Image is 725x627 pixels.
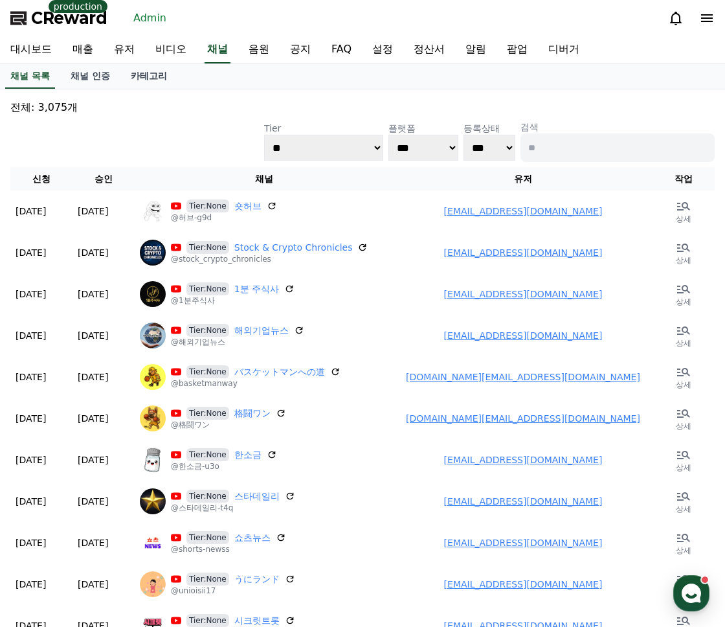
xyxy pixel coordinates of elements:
[658,320,709,351] a: 상세
[31,8,107,28] span: CReward
[78,412,108,425] p: [DATE]
[16,370,46,383] p: [DATE]
[78,578,108,591] p: [DATE]
[4,411,85,443] a: 홈
[140,571,166,597] img: うにランド
[234,241,353,254] a: Stock & Crypto Chronicles
[140,530,166,556] img: 쇼츠뉴스
[200,430,216,440] span: 설정
[444,289,603,299] a: [EMAIL_ADDRESS][DOMAIN_NAME]
[186,365,229,378] span: Tier:None
[186,448,229,461] span: Tier:None
[135,167,394,190] th: 채널
[444,247,603,258] a: [EMAIL_ADDRESS][DOMAIN_NAME]
[238,36,280,63] a: 음원
[78,288,108,301] p: [DATE]
[652,167,715,190] th: 작업
[78,246,108,259] p: [DATE]
[140,281,166,307] img: 1분 주식사
[16,288,46,301] p: [DATE]
[234,324,289,337] a: 해외기업뉴스
[444,206,603,216] a: [EMAIL_ADDRESS][DOMAIN_NAME]
[85,411,167,443] a: 대화
[676,214,691,224] p: 상세
[676,255,691,266] p: 상세
[186,531,229,544] span: Tier:None
[658,569,709,600] a: 상세
[463,122,515,135] p: 등록상태
[171,544,286,554] p: @shorts-newss
[16,495,46,508] p: [DATE]
[264,122,383,135] p: Tier
[120,64,177,89] a: 카테고리
[538,36,590,63] a: 디버거
[658,361,709,393] a: 상세
[171,586,295,596] p: @unioisii17
[676,504,691,514] p: 상세
[16,453,46,466] p: [DATE]
[658,444,709,475] a: 상세
[78,370,108,383] p: [DATE]
[186,241,229,254] span: Tier:None
[171,420,286,430] p: @格闘ワン
[234,448,262,461] a: 한소금
[658,196,709,227] a: 상세
[10,100,715,115] p: 전체: 3,075개
[171,461,277,472] p: @한소금-u3o
[16,578,46,591] p: [DATE]
[41,430,49,440] span: 홈
[234,490,280,503] a: 스타데일리
[186,573,229,586] span: Tier:None
[234,282,279,295] a: 1분 주식사
[16,205,46,218] p: [DATE]
[186,407,229,420] span: Tier:None
[171,378,340,389] p: @basketmanway
[676,380,691,390] p: 상세
[118,431,134,441] span: 대화
[676,421,691,431] p: 상세
[16,329,46,342] p: [DATE]
[10,8,107,28] a: CReward
[78,495,108,508] p: [DATE]
[496,36,538,63] a: 팝업
[171,212,277,223] p: @허브-g9d
[658,279,709,310] a: 상세
[676,545,691,556] p: 상세
[5,64,55,89] a: 채널 목록
[140,198,166,224] img: 숏허브
[171,337,304,347] p: @해외기업뉴스
[10,167,72,190] th: 신청
[16,536,46,549] p: [DATE]
[658,237,709,268] a: 상세
[234,614,280,627] a: 시크릿트롯
[388,122,458,135] p: 플랫폼
[60,64,120,89] a: 채널 인증
[171,254,368,264] p: @stock_crypto_chronicles
[78,205,108,218] p: [DATE]
[171,295,295,306] p: @1분주식사
[455,36,496,63] a: 알림
[444,330,603,341] a: [EMAIL_ADDRESS][DOMAIN_NAME]
[444,496,603,507] a: [EMAIL_ADDRESS][DOMAIN_NAME]
[128,8,172,28] a: Admin
[403,36,455,63] a: 정산서
[104,36,145,63] a: 유저
[16,246,46,259] p: [DATE]
[406,413,640,424] a: [DOMAIN_NAME][EMAIL_ADDRESS][DOMAIN_NAME]
[186,282,229,295] span: Tier:None
[171,503,295,513] p: @스타데일리-t4q
[362,36,403,63] a: 설정
[78,536,108,549] p: [DATE]
[140,488,166,514] img: 스타데일리
[234,199,262,212] a: 숏허브
[234,573,280,586] a: うにランド
[186,490,229,503] span: Tier:None
[167,411,249,443] a: 설정
[658,403,709,434] a: 상세
[16,412,46,425] p: [DATE]
[676,338,691,348] p: 상세
[62,36,104,63] a: 매출
[234,365,325,378] a: バスケットマンへの道
[140,405,166,431] img: 格闘ワン
[234,531,271,544] a: 쇼츠뉴스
